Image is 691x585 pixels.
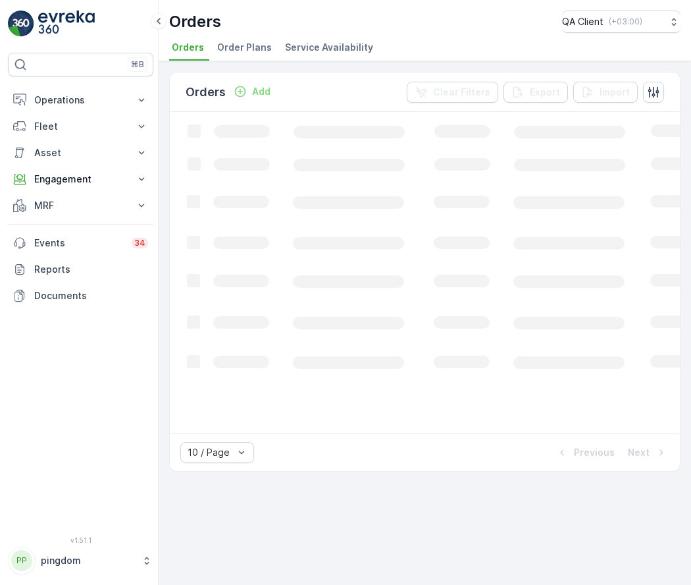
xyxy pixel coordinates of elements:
[628,446,650,459] p: Next
[407,82,498,103] button: Clear Filters
[34,289,148,302] p: Documents
[8,283,153,309] a: Documents
[285,41,373,54] span: Service Availability
[228,84,276,99] button: Add
[134,238,145,248] p: 34
[169,11,221,32] p: Orders
[433,86,490,99] p: Clear Filters
[11,550,32,571] div: PP
[8,113,153,140] button: Fleet
[574,446,615,459] p: Previous
[600,86,630,99] p: Import
[172,41,204,54] span: Orders
[34,146,127,159] p: Asset
[8,536,153,544] span: v 1.51.1
[8,87,153,113] button: Operations
[627,445,669,460] button: Next
[8,256,153,283] a: Reports
[8,166,153,192] button: Engagement
[8,230,153,256] a: Events34
[8,547,153,574] button: PPpingdom
[217,41,272,54] span: Order Plans
[41,554,135,567] p: pingdom
[252,85,270,98] p: Add
[609,16,642,27] p: ( +03:00 )
[554,445,616,460] button: Previous
[34,120,127,133] p: Fleet
[131,59,144,70] p: ⌘B
[573,82,638,103] button: Import
[503,82,568,103] button: Export
[8,192,153,219] button: MRF
[530,86,560,99] p: Export
[34,263,148,276] p: Reports
[38,11,95,37] img: logo_light-DOdMpM7g.png
[34,237,124,250] p: Events
[562,15,603,28] p: QA Client
[34,94,127,107] p: Operations
[34,173,127,186] p: Engagement
[8,140,153,166] button: Asset
[186,83,226,101] p: Orders
[8,11,34,37] img: logo
[34,199,127,212] p: MRF
[562,11,680,33] button: QA Client(+03:00)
